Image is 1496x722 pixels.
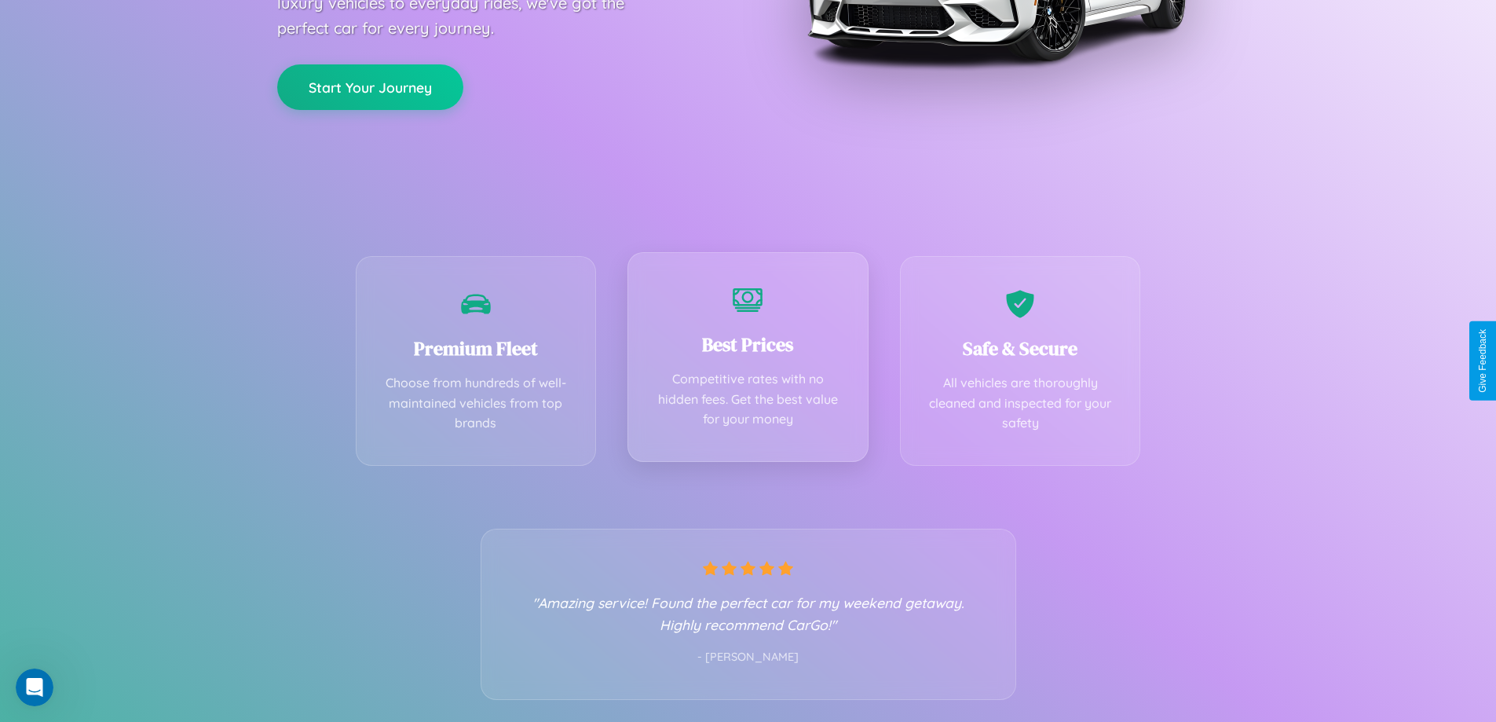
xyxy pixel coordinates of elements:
p: Choose from hundreds of well-maintained vehicles from top brands [380,373,572,434]
button: Start Your Journey [277,64,463,110]
h3: Best Prices [652,332,844,357]
p: All vehicles are thoroughly cleaned and inspected for your safety [924,373,1117,434]
p: - [PERSON_NAME] [513,647,984,668]
div: Give Feedback [1477,329,1488,393]
iframe: Intercom live chat [16,669,53,706]
p: "Amazing service! Found the perfect car for my weekend getaway. Highly recommend CarGo!" [513,592,984,636]
h3: Safe & Secure [924,335,1117,361]
p: Competitive rates with no hidden fees. Get the best value for your money [652,369,844,430]
h3: Premium Fleet [380,335,572,361]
